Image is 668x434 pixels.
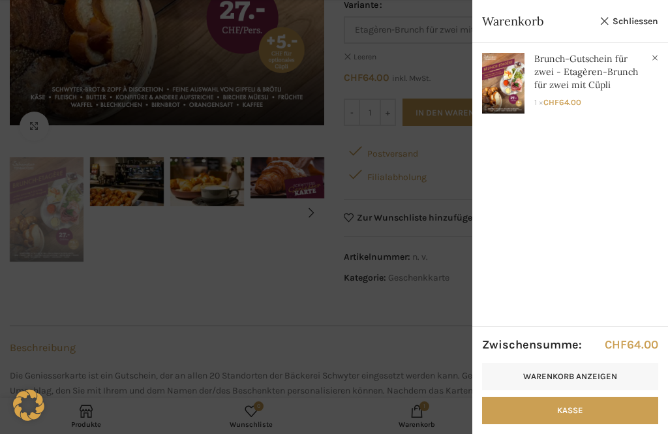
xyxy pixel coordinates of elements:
[482,337,582,353] strong: Zwischensumme:
[482,13,593,29] span: Warenkorb
[605,337,658,352] bdi: 64.00
[648,52,661,65] a: Brunch-Gutschein für zwei - Etagèren-Brunch für zwei mit Cüpli aus dem Warenkorb entfernen
[600,13,658,29] a: Schliessen
[482,363,658,390] a: Warenkorb anzeigen
[472,43,668,123] a: Anzeigen
[482,397,658,424] a: Kasse
[605,337,627,352] span: CHF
